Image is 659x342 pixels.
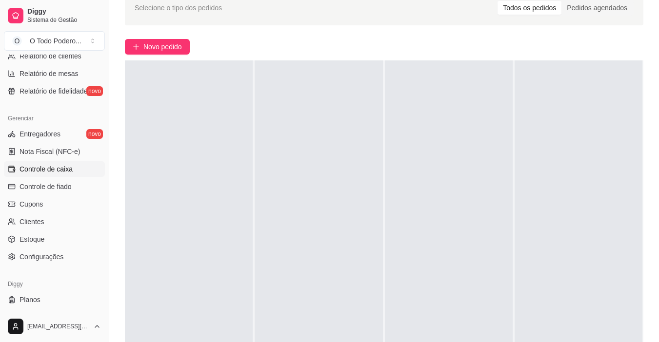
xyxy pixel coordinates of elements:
[20,86,87,96] span: Relatório de fidelidade
[4,83,105,99] a: Relatório de fidelidadenovo
[20,51,81,61] span: Relatório de clientes
[20,252,63,262] span: Configurações
[12,36,22,46] span: O
[4,179,105,194] a: Controle de fiado
[27,323,89,330] span: [EMAIL_ADDRESS][DOMAIN_NAME]
[20,164,73,174] span: Controle de caixa
[4,315,105,338] button: [EMAIL_ADDRESS][DOMAIN_NAME]
[498,1,561,15] div: Todos os pedidos
[4,249,105,265] a: Configurações
[4,31,105,51] button: Select a team
[4,231,105,247] a: Estoque
[30,36,81,46] div: O Todo Podero ...
[4,126,105,142] a: Entregadoresnovo
[4,144,105,159] a: Nota Fiscal (NFC-e)
[27,16,101,24] span: Sistema de Gestão
[125,39,190,55] button: Novo pedido
[20,147,80,156] span: Nota Fiscal (NFC-e)
[20,69,79,78] span: Relatório de mesas
[4,48,105,64] a: Relatório de clientes
[4,196,105,212] a: Cupons
[4,161,105,177] a: Controle de caixa
[561,1,633,15] div: Pedidos agendados
[4,214,105,229] a: Clientes
[20,217,44,227] span: Clientes
[20,234,44,244] span: Estoque
[133,43,140,50] span: plus
[20,182,72,191] span: Controle de fiado
[20,129,60,139] span: Entregadores
[135,2,222,13] span: Selecione o tipo dos pedidos
[4,292,105,307] a: Planos
[20,199,43,209] span: Cupons
[20,295,40,304] span: Planos
[4,4,105,27] a: DiggySistema de Gestão
[143,41,182,52] span: Novo pedido
[4,111,105,126] div: Gerenciar
[27,7,101,16] span: Diggy
[4,66,105,81] a: Relatório de mesas
[4,276,105,292] div: Diggy
[4,309,105,325] a: Precisa de ajuda?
